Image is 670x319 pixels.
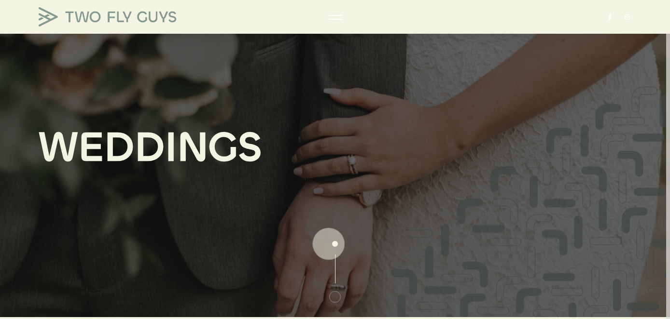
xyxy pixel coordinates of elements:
div: G [209,125,237,170]
div: I [165,125,177,170]
a: TWO FLY GUYS MEDIA TWO FLY GUYS MEDIA [39,7,183,27]
div: S [237,125,262,170]
img: TWO FLY GUYS MEDIA [39,7,176,27]
div: E [78,125,104,170]
div: D [134,125,165,170]
div: N [177,125,209,170]
div: D [104,125,134,170]
div: W [39,125,78,170]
